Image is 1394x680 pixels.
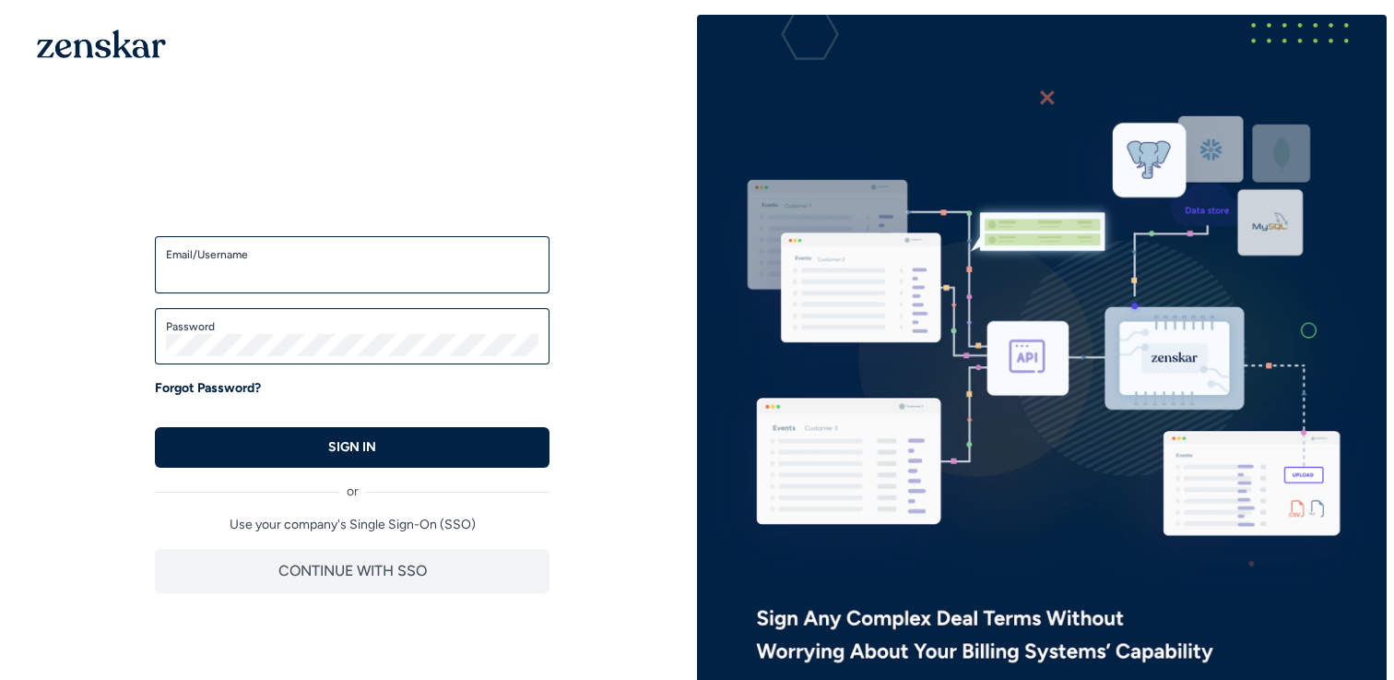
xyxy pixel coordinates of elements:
[155,549,549,593] button: CONTINUE WITH SSO
[155,516,549,534] p: Use your company's Single Sign-On (SSO)
[155,379,261,398] a: Forgot Password?
[328,438,376,457] p: SIGN IN
[37,30,166,58] img: 1OGAJ2xQqyY4LXKgY66KYq0eOWRCkrZdAb3gUhuVAqdWPZE9SRJmCz+oDMSn4zDLXe31Ii730ItAGKgCKgCCgCikA4Av8PJUP...
[166,319,538,334] label: Password
[155,468,549,501] div: or
[166,247,538,262] label: Email/Username
[155,427,549,468] button: SIGN IN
